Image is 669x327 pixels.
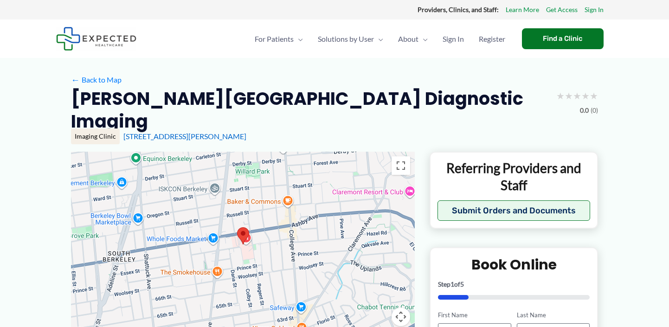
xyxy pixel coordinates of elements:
strong: Providers, Clinics, and Staff: [418,6,499,13]
a: Sign In [435,23,471,55]
a: For PatientsMenu Toggle [247,23,310,55]
span: 5 [460,280,464,288]
span: ← [71,75,80,84]
span: ★ [581,87,590,104]
div: Imaging Clinic [71,128,120,144]
p: Referring Providers and Staff [437,160,590,193]
a: Sign In [585,4,604,16]
a: AboutMenu Toggle [391,23,435,55]
a: Solutions by UserMenu Toggle [310,23,391,55]
span: Sign In [443,23,464,55]
label: First Name [438,311,511,320]
span: Menu Toggle [418,23,428,55]
span: 1 [450,280,454,288]
button: Submit Orders and Documents [437,200,590,221]
span: Menu Toggle [294,23,303,55]
span: Register [479,23,505,55]
a: ←Back to Map [71,73,122,87]
label: Last Name [517,311,590,320]
a: [STREET_ADDRESS][PERSON_NAME] [123,132,246,141]
span: ★ [565,87,573,104]
a: Register [471,23,513,55]
span: ★ [556,87,565,104]
h2: [PERSON_NAME][GEOGRAPHIC_DATA] Diagnostic Imaging [71,87,549,133]
p: Step of [438,281,590,288]
span: ★ [590,87,598,104]
button: Map camera controls [392,308,410,326]
nav: Primary Site Navigation [247,23,513,55]
span: About [398,23,418,55]
span: 0.0 [580,104,589,116]
span: For Patients [255,23,294,55]
a: Find a Clinic [522,28,604,49]
span: (0) [591,104,598,116]
img: Expected Healthcare Logo - side, dark font, small [56,27,136,51]
span: ★ [573,87,581,104]
span: Solutions by User [318,23,374,55]
button: Toggle fullscreen view [392,156,410,175]
span: Menu Toggle [374,23,383,55]
a: Learn More [506,4,539,16]
a: Get Access [546,4,578,16]
h2: Book Online [438,256,590,274]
